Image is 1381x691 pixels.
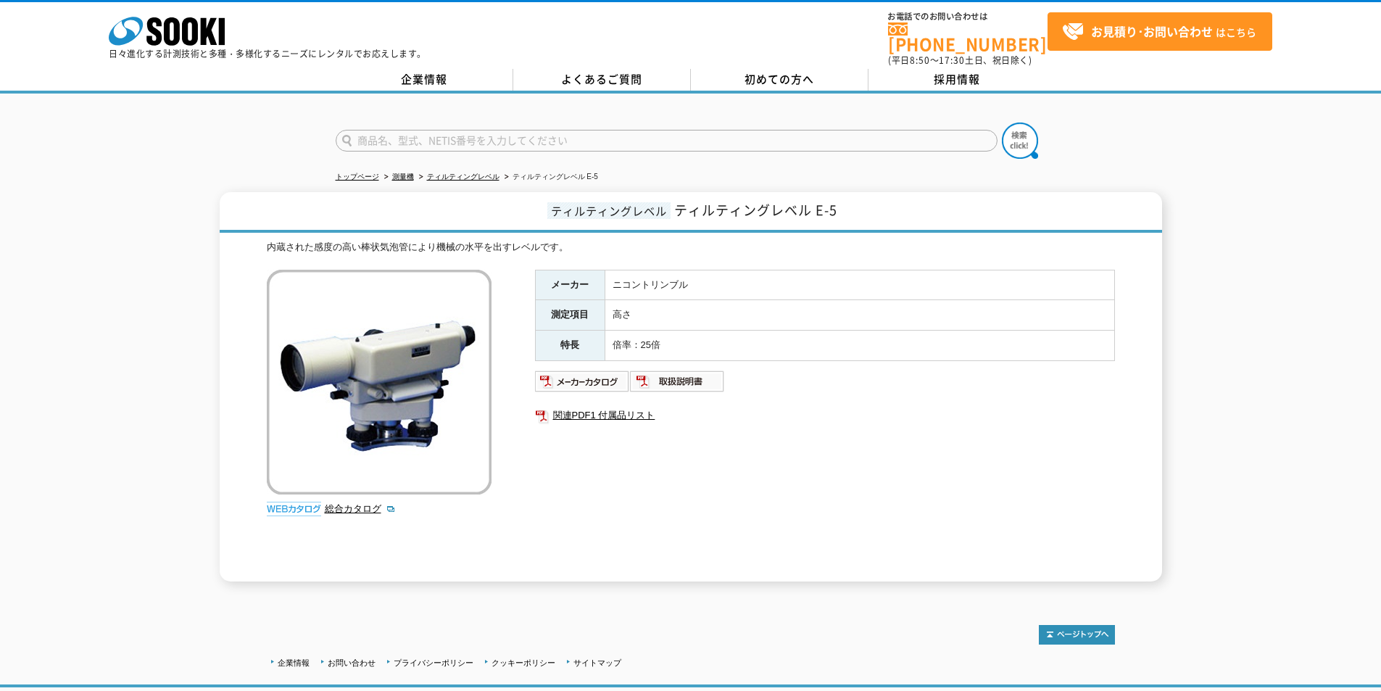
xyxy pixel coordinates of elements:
a: 測量機 [392,173,414,181]
strong: お見積り･お問い合わせ [1091,22,1213,40]
span: ティルティングレベル [547,202,671,219]
a: 企業情報 [278,658,310,667]
p: 日々進化する計測技術と多種・多様化するニーズにレンタルでお応えします。 [109,49,426,58]
td: 倍率：25倍 [605,331,1114,361]
th: 測定項目 [535,300,605,331]
img: メーカーカタログ [535,370,630,393]
span: 17:30 [939,54,965,67]
a: 採用情報 [868,69,1046,91]
td: ニコントリンブル [605,270,1114,300]
span: 8:50 [910,54,930,67]
span: お電話でのお問い合わせは [888,12,1048,21]
a: よくあるご質問 [513,69,691,91]
a: お問い合わせ [328,658,376,667]
a: 取扱説明書 [630,379,725,390]
li: ティルティングレベル E-5 [502,170,598,185]
a: 関連PDF1 付属品リスト [535,406,1115,425]
th: メーカー [535,270,605,300]
td: 高さ [605,300,1114,331]
span: ティルティングレベル E-5 [674,200,837,220]
a: 企業情報 [336,69,513,91]
a: [PHONE_NUMBER] [888,22,1048,52]
a: サイトマップ [573,658,621,667]
input: 商品名、型式、NETIS番号を入力してください [336,130,998,152]
a: ティルティングレベル [427,173,499,181]
span: 初めての方へ [745,71,814,87]
a: メーカーカタログ [535,379,630,390]
img: トップページへ [1039,625,1115,645]
a: プライバシーポリシー [394,658,473,667]
img: btn_search.png [1002,123,1038,159]
img: webカタログ [267,502,321,516]
span: はこちら [1062,21,1256,43]
a: トップページ [336,173,379,181]
img: 取扱説明書 [630,370,725,393]
a: 総合カタログ [325,503,396,514]
a: クッキーポリシー [492,658,555,667]
span: (平日 ～ 土日、祝日除く) [888,54,1032,67]
img: ティルティングレベル E-5 [267,270,492,495]
a: お見積り･お問い合わせはこちら [1048,12,1272,51]
th: 特長 [535,331,605,361]
a: 初めての方へ [691,69,868,91]
div: 内蔵された感度の高い棒状気泡管により機械の水平を出すレベルです。 [267,240,1115,255]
